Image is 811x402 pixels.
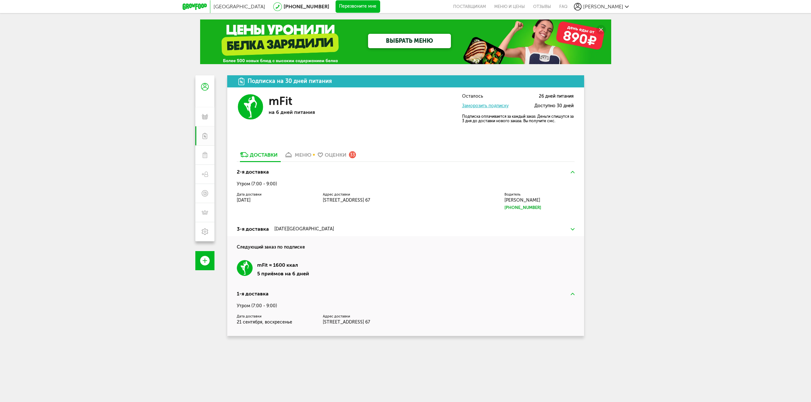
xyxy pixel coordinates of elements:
span: [DATE] [237,197,250,203]
p: Подписка оплачивается за каждый заказ. Деньги спишутся за 3 дня до доставки нового заказа. Вы пол... [462,114,574,123]
div: 33 [349,151,356,158]
span: Осталось [462,94,483,99]
a: меню [281,151,315,161]
a: [PHONE_NUMBER] [504,205,575,211]
div: Подписка на 30 дней питания [248,78,332,84]
img: arrow-up-green.5eb5f82.svg [571,293,575,295]
div: Утром (7:00 - 9:00) [237,303,575,309]
label: Адрес доставки [323,193,409,196]
span: [GEOGRAPHIC_DATA] [214,4,265,10]
span: [PERSON_NAME] [583,4,623,10]
div: 5 приёмов на 6 дней [257,270,309,277]
img: icon.da23462.svg [238,78,245,85]
label: Водитель [504,193,575,196]
div: 1-я доставка [237,290,269,298]
h3: mFit [269,94,292,108]
span: [PERSON_NAME] [504,197,540,203]
label: Адрес доставки [323,315,409,318]
a: Доставки [237,151,281,161]
span: [STREET_ADDRESS] 67 [323,197,370,203]
div: Утром (7:00 - 9:00) [237,182,575,187]
button: Перезвоните мне [336,0,380,13]
a: ВЫБРАТЬ МЕНЮ [368,34,451,48]
div: меню [295,152,311,158]
div: [DATE][GEOGRAPHIC_DATA] [274,227,334,232]
span: [STREET_ADDRESS] 67 [323,319,370,325]
span: 21 сентября, воскресенье [237,319,292,325]
img: arrow-down-green.fb8ae4f.svg [571,228,575,230]
p: на 6 дней питания [269,109,361,115]
label: Дата доставки [237,193,313,196]
label: Дата доставки [237,315,313,318]
div: 2-я доставка [237,168,269,176]
span: 26 дней питания [539,94,574,99]
div: Оценки [325,152,346,158]
div: 3-я доставка [237,225,269,233]
div: mFit ≈ 1600 ккал [257,260,309,270]
div: Доставки [250,152,278,158]
a: Оценки 33 [315,151,359,161]
span: Доступно 30 дней [534,104,574,108]
a: Заморозить подписку [462,103,509,108]
h4: Следующий заказ по подписке [237,236,575,250]
img: arrow-up-green.5eb5f82.svg [571,171,575,173]
a: [PHONE_NUMBER] [284,4,329,10]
